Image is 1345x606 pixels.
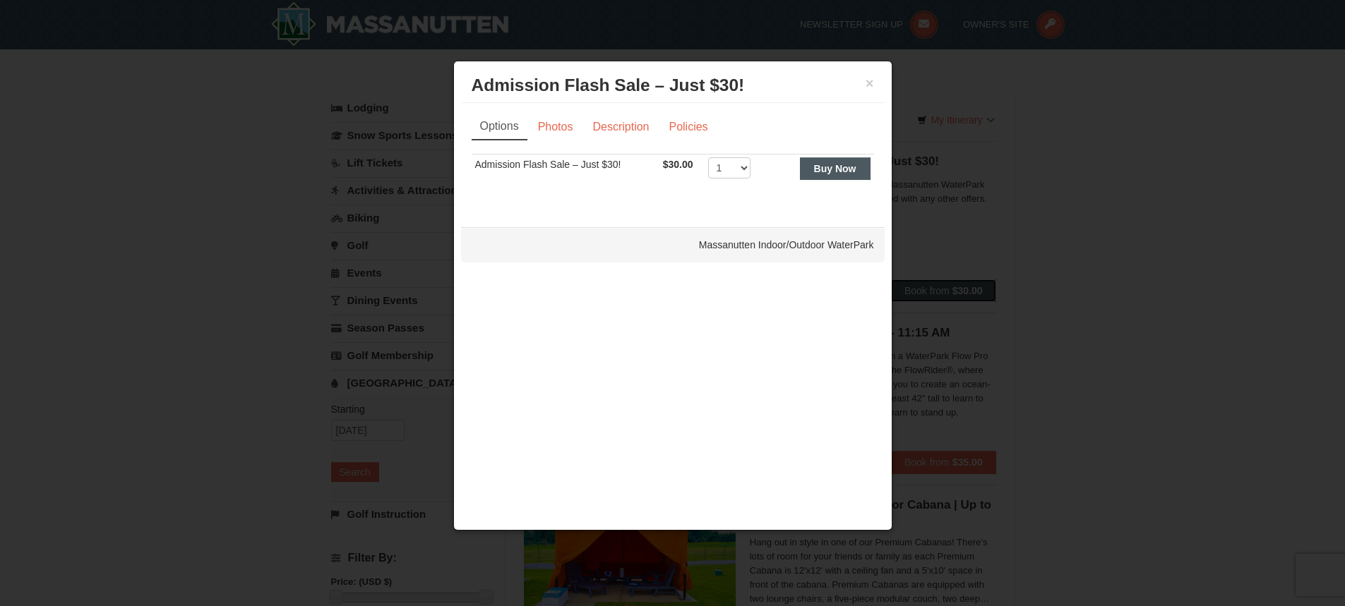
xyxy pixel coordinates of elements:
a: Policies [659,114,717,140]
button: Buy Now [800,157,871,180]
button: × [866,76,874,90]
a: Photos [529,114,582,140]
a: Description [583,114,658,140]
span: $30.00 [663,159,693,170]
div: Massanutten Indoor/Outdoor WaterPark [461,227,885,262]
strong: Buy Now [814,163,856,174]
td: Admission Flash Sale – Just $30! [472,154,659,188]
h3: Admission Flash Sale – Just $30! [472,75,874,96]
a: Options [472,114,527,140]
